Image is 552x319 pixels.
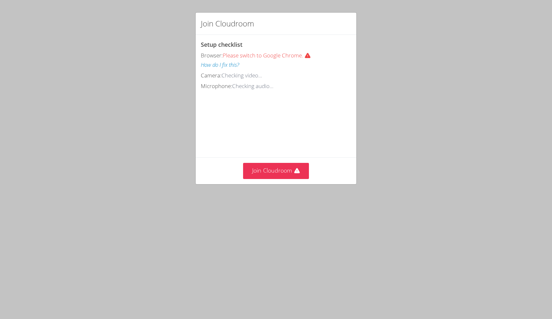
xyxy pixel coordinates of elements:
[201,52,223,59] span: Browser:
[201,41,242,48] span: Setup checklist
[221,72,262,79] span: Checking video...
[201,72,221,79] span: Camera:
[201,18,254,29] h2: Join Cloudroom
[243,163,309,179] button: Join Cloudroom
[232,82,273,90] span: Checking audio...
[201,82,232,90] span: Microphone:
[223,52,316,59] span: Please switch to Google Chrome.
[201,60,239,70] button: How do I fix this?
